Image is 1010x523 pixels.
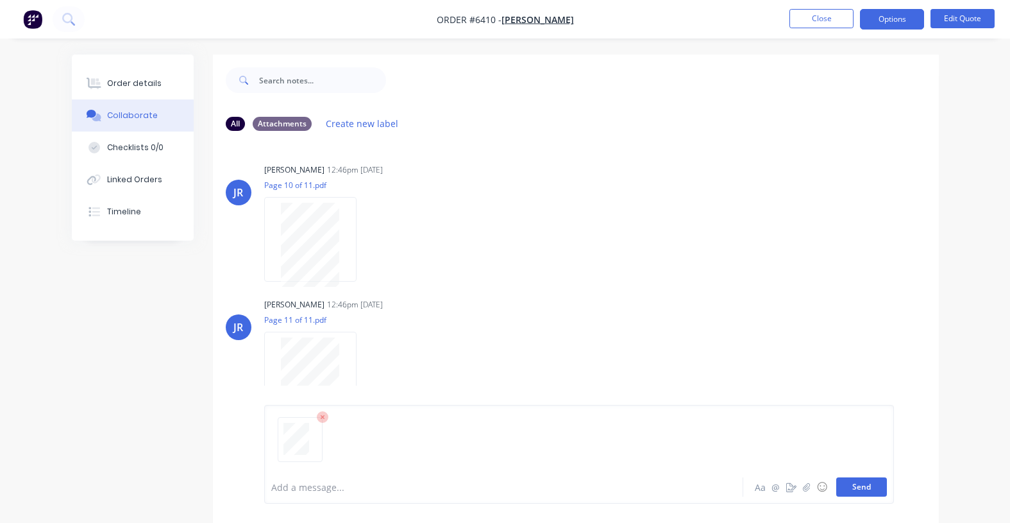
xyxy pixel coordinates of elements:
button: Checklists 0/0 [72,132,194,164]
button: Close [789,9,854,28]
div: All [226,117,245,131]
button: Aa [753,479,768,495]
button: @ [768,479,784,495]
button: Send [836,477,887,497]
div: [PERSON_NAME] [264,299,324,311]
div: [PERSON_NAME] [264,164,324,176]
button: Order details [72,67,194,99]
button: Linked Orders [72,164,194,196]
button: Options [860,9,924,30]
div: JR [233,185,243,200]
p: Page 11 of 11.pdf [264,314,369,325]
a: [PERSON_NAME] [501,13,574,26]
div: 12:46pm [DATE] [327,299,383,311]
img: Factory [23,10,42,29]
button: Collaborate [72,99,194,132]
button: Create new label [319,115,405,132]
div: JR [233,320,243,335]
div: 12:46pm [DATE] [327,164,383,176]
div: Collaborate [107,110,158,121]
div: Timeline [107,206,141,218]
p: Page 10 of 11.pdf [264,180,369,191]
span: Order #6410 - [437,13,501,26]
div: Attachments [253,117,312,131]
div: Order details [107,78,162,89]
button: ☺ [814,479,830,495]
input: Search notes... [259,67,386,93]
button: Timeline [72,196,194,228]
button: Edit Quote [930,9,995,28]
div: Linked Orders [107,174,162,185]
div: Checklists 0/0 [107,142,164,153]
